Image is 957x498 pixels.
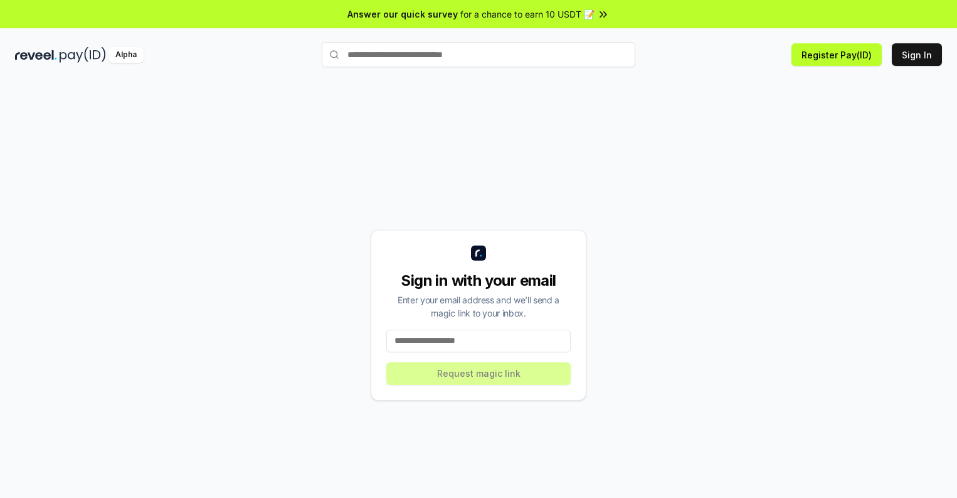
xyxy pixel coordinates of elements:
div: Alpha [108,47,144,63]
button: Sign In [892,43,942,66]
img: reveel_dark [15,47,57,63]
img: logo_small [471,246,486,261]
img: pay_id [60,47,106,63]
button: Register Pay(ID) [791,43,882,66]
span: for a chance to earn 10 USDT 📝 [460,8,595,21]
div: Sign in with your email [386,271,571,291]
span: Answer our quick survey [347,8,458,21]
div: Enter your email address and we’ll send a magic link to your inbox. [386,293,571,320]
